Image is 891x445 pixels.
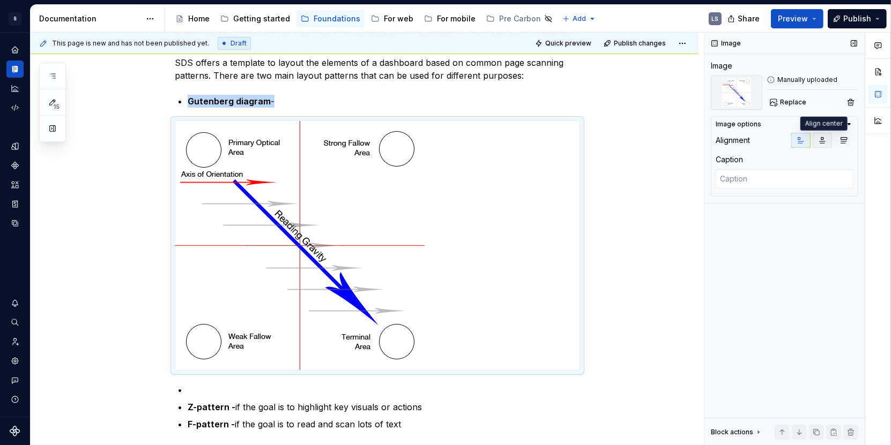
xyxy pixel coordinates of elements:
a: Data sources [6,215,24,232]
span: Publish changes [614,39,666,48]
a: Design tokens [6,138,24,155]
p: if the goal is to highlight key visuals or actions [188,401,580,413]
a: Documentation [6,61,24,78]
button: Publish changes [600,36,671,51]
img: 0b7c14d5-0691-4575-810a-7b0ade333daf.png [711,76,762,110]
span: 15 [51,102,61,111]
button: Add [559,11,599,26]
span: Share [738,13,760,24]
button: Quick preview [532,36,596,51]
div: Manually uploaded [767,76,858,84]
button: Contact support [6,372,24,389]
span: Replace [780,98,806,107]
strong: F-pattern - [188,419,235,429]
div: Page tree [171,8,557,29]
a: Foundations [296,10,365,27]
img: 0b7c14d5-0691-4575-810a-7b0ade333daf.png [175,121,425,370]
a: For web [367,10,418,27]
span: Preview [778,13,808,24]
div: For mobile [437,13,476,24]
a: Analytics [6,80,24,97]
a: Home [171,10,214,27]
a: Settings [6,352,24,369]
a: Code automation [6,99,24,116]
a: For mobile [420,10,480,27]
a: Assets [6,176,24,193]
svg: Supernova Logo [10,426,20,436]
a: Invite team [6,333,24,350]
div: Alignment [716,135,750,146]
a: Storybook stories [6,195,24,213]
button: Share [722,9,767,28]
p: - [188,95,580,108]
button: Preview [771,9,823,28]
div: Image options [716,120,761,129]
p: if the goal is to read and scan lots of text [188,418,580,431]
div: Align center [800,117,848,131]
button: Notifications [6,295,24,312]
strong: Z-pattern - [188,402,235,412]
a: Components [6,157,24,174]
div: Documentation [39,13,140,24]
div: Home [188,13,210,24]
button: Image options [716,120,853,129]
span: Quick preview [545,39,591,48]
a: Home [6,41,24,58]
button: Replace [767,95,811,110]
span: Add [573,14,586,23]
div: Pre Carbon [499,13,541,24]
strong: Gutenberg diagram [188,96,271,107]
span: Publish [843,13,871,24]
div: LS [712,14,719,23]
span: This page is new and has not been published yet. [52,39,209,48]
div: Block actions [711,428,753,436]
div: Foundations [314,13,360,24]
div: Block actions [711,425,763,440]
div: Image [711,61,732,71]
div: Caption [716,154,743,165]
button: Search ⌘K [6,314,24,331]
div: S [9,12,21,25]
div: Getting started [233,13,290,24]
span: Draft [231,39,247,48]
p: SDS offers a template to layout the elements of a dashboard based on common page scanning pattern... [175,56,580,82]
div: For web [384,13,413,24]
button: Publish [828,9,887,28]
a: Pre Carbon [482,10,557,27]
a: Getting started [216,10,294,27]
button: S [2,7,28,30]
